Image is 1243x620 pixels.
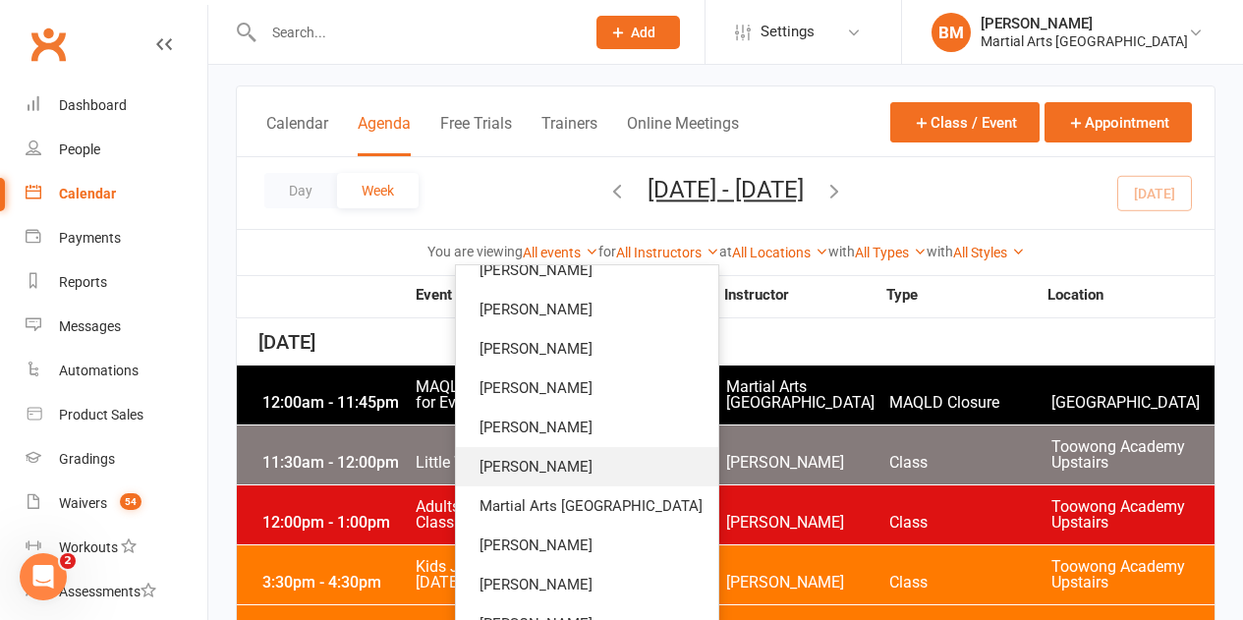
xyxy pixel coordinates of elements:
[59,141,100,157] div: People
[456,368,718,408] a: [PERSON_NAME]
[120,493,141,510] span: 54
[981,32,1188,50] div: Martial Arts [GEOGRAPHIC_DATA]
[855,245,927,260] a: All Types
[631,25,655,40] span: Add
[257,395,415,411] div: 12:00am - 11:45pm
[541,114,597,156] button: Trainers
[456,526,718,565] a: [PERSON_NAME]
[26,216,207,260] a: Payments
[616,245,719,260] a: All Instructors
[886,288,1048,303] strong: Type
[337,173,419,208] button: Week
[26,84,207,128] a: Dashboard
[456,329,718,368] a: [PERSON_NAME]
[456,251,718,290] a: [PERSON_NAME]
[26,128,207,172] a: People
[456,290,718,329] a: [PERSON_NAME]
[415,379,608,411] span: MAQLD Brookfield Closed for Event at the School
[724,288,886,303] strong: Instructor
[1051,439,1215,471] span: Toowong Academy Upstairs
[953,245,1025,260] a: All Styles
[415,559,608,591] span: Kids Jujitsu - Toowong - [DATE]
[598,244,616,259] strong: for
[726,575,889,591] span: [PERSON_NAME]
[596,16,680,49] button: Add
[456,486,718,526] a: Martial Arts [GEOGRAPHIC_DATA]
[59,230,121,246] div: Payments
[59,318,121,334] div: Messages
[981,15,1188,32] div: [PERSON_NAME]
[26,349,207,393] a: Automations
[889,515,1052,531] span: Class
[26,393,207,437] a: Product Sales
[26,260,207,305] a: Reports
[26,570,207,614] a: Assessments
[257,19,571,46] input: Search...
[26,526,207,570] a: Workouts
[1047,288,1210,303] strong: Location
[726,515,889,531] span: [PERSON_NAME]
[456,408,718,447] a: [PERSON_NAME]
[26,437,207,481] a: Gradings
[719,244,732,259] strong: at
[59,363,139,378] div: Automations
[257,515,415,531] div: 12:00pm - 1:00pm
[59,584,156,599] div: Assessments
[890,102,1040,142] button: Class / Event
[59,274,107,290] div: Reports
[726,455,889,471] span: [PERSON_NAME]
[20,553,67,600] iframe: Intercom live chat
[59,451,115,467] div: Gradings
[456,447,718,486] a: [PERSON_NAME]
[257,455,415,471] div: 11:30am - 12:00pm
[24,20,73,69] a: Clubworx
[60,553,76,569] span: 2
[889,395,1052,411] span: MAQLD Closure
[59,186,116,201] div: Calendar
[456,565,718,604] a: [PERSON_NAME]
[59,407,143,423] div: Product Sales
[59,539,118,555] div: Workouts
[59,97,127,113] div: Dashboard
[237,319,1215,366] div: [DATE]
[266,114,328,156] button: Calendar
[828,244,855,259] strong: with
[59,495,107,511] div: Waivers
[523,245,598,260] a: All events
[26,481,207,526] a: Waivers 54
[427,244,523,259] strong: You are viewing
[927,244,953,259] strong: with
[1051,395,1215,411] span: [GEOGRAPHIC_DATA]
[440,114,512,156] button: Free Trials
[889,575,1052,591] span: Class
[761,10,815,54] span: Settings
[415,455,608,471] span: Little Warriors - [DATE]
[732,245,828,260] a: All Locations
[415,288,606,303] strong: Event
[415,499,608,531] span: Adults Kickboxing Beginner Class - Toowong - [DATE]
[264,173,337,208] button: Day
[648,176,804,203] button: [DATE] - [DATE]
[627,114,739,156] button: Online Meetings
[726,379,889,411] span: Martial Arts [GEOGRAPHIC_DATA]
[257,575,415,591] div: 3:30pm - 4:30pm
[1051,559,1215,591] span: Toowong Academy Upstairs
[1045,102,1192,142] button: Appointment
[26,305,207,349] a: Messages
[932,13,971,52] div: BM
[889,455,1052,471] span: Class
[358,114,411,156] button: Agenda
[26,172,207,216] a: Calendar
[1051,499,1215,531] span: Toowong Academy Upstairs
